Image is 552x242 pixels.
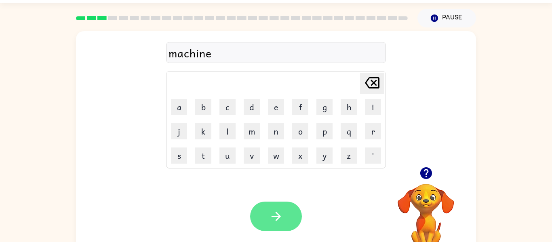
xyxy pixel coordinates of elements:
div: machine [169,44,383,61]
button: Pause [417,9,476,27]
button: e [268,99,284,115]
button: b [195,99,211,115]
button: z [341,147,357,164]
button: d [244,99,260,115]
button: y [316,147,333,164]
button: m [244,123,260,139]
button: ' [365,147,381,164]
button: q [341,123,357,139]
button: h [341,99,357,115]
button: r [365,123,381,139]
button: f [292,99,308,115]
button: n [268,123,284,139]
button: g [316,99,333,115]
button: k [195,123,211,139]
button: l [219,123,236,139]
button: c [219,99,236,115]
button: o [292,123,308,139]
button: i [365,99,381,115]
button: t [195,147,211,164]
button: v [244,147,260,164]
button: s [171,147,187,164]
button: p [316,123,333,139]
button: x [292,147,308,164]
button: j [171,123,187,139]
button: u [219,147,236,164]
button: w [268,147,284,164]
button: a [171,99,187,115]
